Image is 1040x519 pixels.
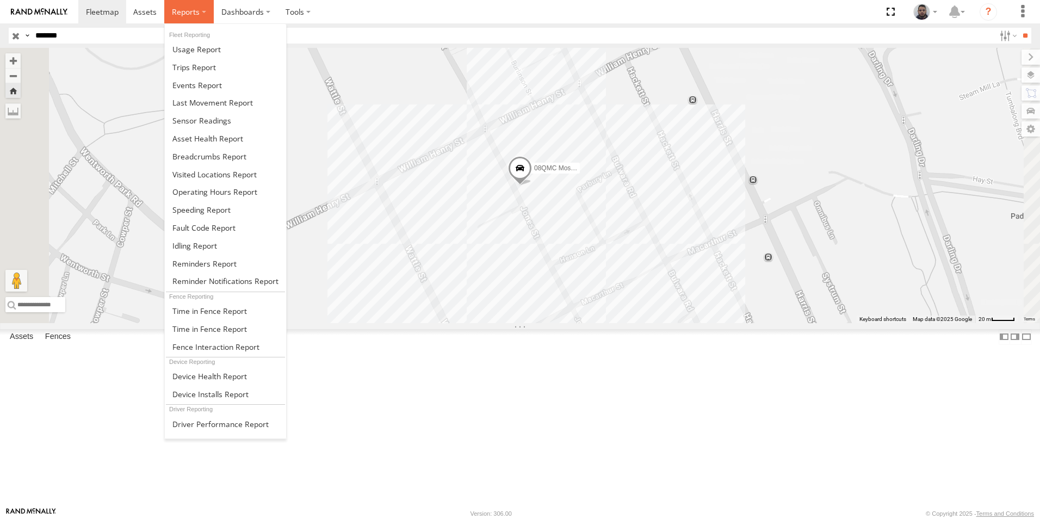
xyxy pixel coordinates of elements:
a: Visited Locations Report [165,165,286,183]
a: Reminders Report [165,255,286,273]
a: Time in Fences Report [165,320,286,338]
a: Sensor Readings [165,112,286,129]
button: Map Scale: 20 m per 40 pixels [975,316,1018,323]
div: © Copyright 2025 - [926,510,1034,517]
a: Usage Report [165,40,286,58]
button: Zoom in [5,53,21,68]
label: Fences [40,329,76,344]
a: Trips Report [165,58,286,76]
div: Version: 306.00 [471,510,512,517]
a: Terms and Conditions [976,510,1034,517]
i: ? [980,3,997,21]
button: Zoom Home [5,83,21,98]
label: Assets [4,329,39,344]
a: Idling Report [165,237,286,255]
a: Asset Operating Hours Report [165,183,286,201]
a: Driver Performance Report [165,415,286,433]
a: Terms (opens in new tab) [1024,317,1035,322]
span: 20 m [979,316,991,322]
img: rand-logo.svg [11,8,67,16]
a: Device Health Report [165,367,286,385]
label: Search Query [23,28,32,44]
label: Dock Summary Table to the Right [1010,329,1020,345]
label: Search Filter Options [995,28,1019,44]
a: Visit our Website [6,508,56,519]
a: Time in Fences Report [165,302,286,320]
a: Breadcrumbs Report [165,147,286,165]
a: Fault Code Report [165,219,286,237]
span: 08QMC Mostafa [534,164,581,172]
button: Drag Pegman onto the map to open Street View [5,270,27,292]
a: Fleet Speed Report [165,201,286,219]
span: Map data ©2025 Google [913,316,972,322]
a: Fence Interaction Report [165,338,286,356]
label: Map Settings [1022,121,1040,137]
a: Device Installs Report [165,385,286,403]
label: Measure [5,103,21,119]
button: Keyboard shortcuts [859,316,906,323]
label: Hide Summary Table [1021,329,1032,345]
a: Last Movement Report [165,94,286,112]
label: Dock Summary Table to the Left [999,329,1010,345]
div: Mostafa Aly [909,4,941,20]
a: Service Reminder Notifications Report [165,273,286,291]
button: Zoom out [5,68,21,83]
a: Assignment Report [165,432,286,450]
a: Full Events Report [165,76,286,94]
a: Asset Health Report [165,129,286,147]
